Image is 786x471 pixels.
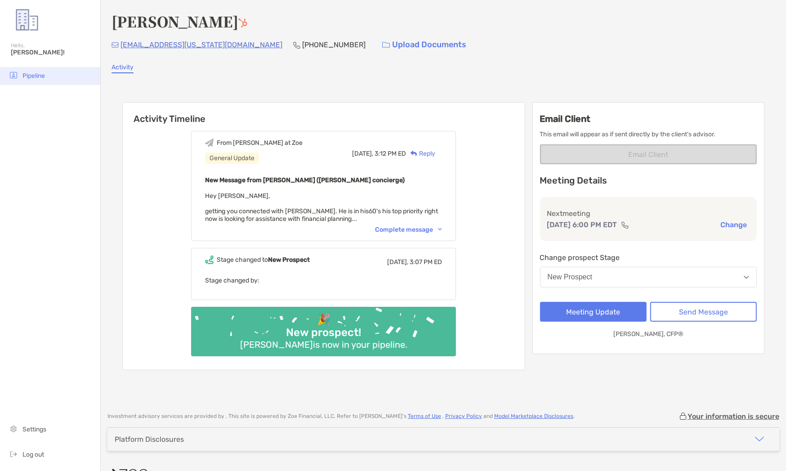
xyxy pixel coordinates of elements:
div: Reply [406,149,435,158]
a: Upload Documents [376,35,472,54]
div: Platform Disclosures [115,435,184,444]
img: Chevron icon [438,228,442,231]
img: icon arrow [754,434,765,444]
h4: [PERSON_NAME] [112,11,247,31]
button: New Prospect [540,267,757,287]
button: Send Message [650,302,757,322]
span: [DATE], [352,150,373,157]
div: Complete message [375,226,442,233]
img: Open dropdown arrow [744,276,749,279]
a: Terms of Use [408,413,441,419]
img: button icon [382,42,390,48]
p: [PHONE_NUMBER] [302,39,366,50]
p: This email will appear as if sent directly by the client's advisor. [540,129,757,140]
img: Confetti [191,307,456,349]
img: Email Icon [112,42,119,48]
a: Privacy Policy [445,413,482,419]
h6: Activity Timeline [123,103,525,124]
span: 3:07 PM ED [410,258,442,266]
a: Go to Hubspot Deal [238,11,247,31]
img: Event icon [205,256,214,264]
img: Event icon [205,139,214,147]
span: Settings [22,426,46,433]
img: Phone Icon [293,41,300,49]
div: [PERSON_NAME] is now in your pipeline. [237,339,411,350]
p: Change prospect Stage [540,252,757,263]
div: New Prospect [548,273,593,281]
p: Meeting Details [540,175,757,186]
div: New prospect! [282,326,365,339]
a: Activity [112,63,134,73]
button: Meeting Update [540,302,647,322]
img: communication type [621,221,629,229]
span: 3:12 PM ED [375,150,406,157]
a: Model Marketplace Disclosures [494,413,573,419]
div: 🎉 [313,313,334,326]
span: Log out [22,451,44,458]
b: New Prospect [268,256,310,264]
p: Next meeting [547,208,750,219]
p: Stage changed by: [205,275,442,286]
button: Change [718,220,750,229]
div: Stage changed to [217,256,310,264]
img: Hubspot Icon [238,18,247,27]
p: [EMAIL_ADDRESS][US_STATE][DOMAIN_NAME] [121,39,282,50]
span: [PERSON_NAME]! [11,49,95,56]
span: Pipeline [22,72,45,80]
p: [PERSON_NAME], CFP® [613,328,683,340]
img: pipeline icon [8,70,19,81]
p: [DATE] 6:00 PM EDT [547,219,617,230]
div: General Update [205,153,259,164]
p: Investment advisory services are provided by . This site is powered by Zoe Financial, LLC. Refer ... [107,413,575,420]
img: logout icon [8,449,19,459]
b: New Message from [PERSON_NAME] ([PERSON_NAME] concierge) [205,176,405,184]
p: Your information is secure [688,412,779,421]
div: From [PERSON_NAME] at Zoe [217,139,303,147]
img: Reply icon [411,151,417,157]
img: Zoe Logo [11,4,43,36]
span: Hey [PERSON_NAME], getting you connected with [PERSON_NAME]. He is in his60's his top priority ri... [205,192,438,223]
h3: Email Client [540,113,757,124]
span: [DATE], [387,258,408,266]
img: settings icon [8,423,19,434]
